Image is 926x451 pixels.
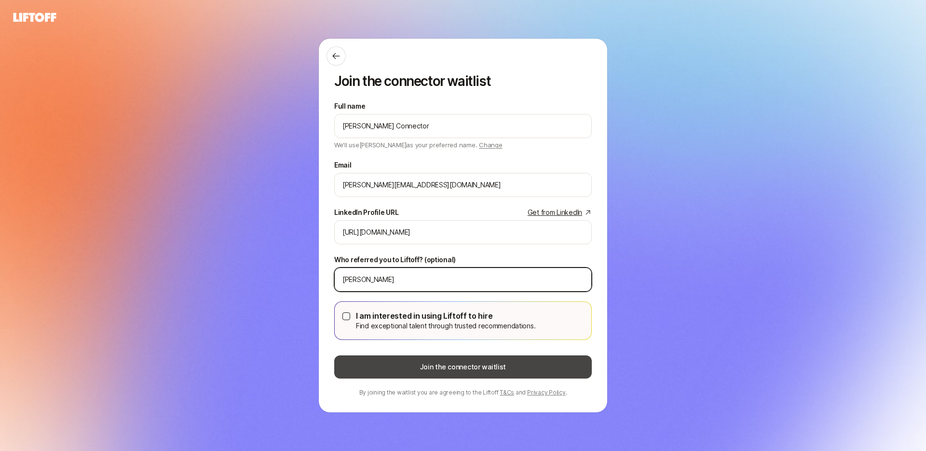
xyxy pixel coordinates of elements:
[356,310,535,322] p: I am interested in using Liftoff to hire
[334,207,398,218] div: LinkedIn Profile URL
[334,355,592,379] button: Join the connector waitlist
[527,389,566,396] a: Privacy Policy
[342,120,584,132] input: e.g. Melanie Perkins
[528,207,592,218] a: Get from LinkedIn
[334,100,365,112] label: Full name
[334,159,352,171] label: Email
[334,138,503,150] p: We'll use [PERSON_NAME] as your preferred name.
[342,312,350,320] button: I am interested in using Liftoff to hireFind exceptional talent through trusted recommendations.
[334,73,592,89] p: Join the connector waitlist
[342,226,584,238] input: e.g. https://www.linkedin.com/in/melanie-perkins
[342,274,584,285] input: e.g. David Carder
[334,254,456,266] label: Who referred you to Liftoff? (optional)
[342,179,584,191] input: e.g. melanie@liftoff.xyz
[500,389,514,396] a: T&Cs
[334,388,592,397] p: By joining the waitlist you are agreeing to the Liftoff and .
[479,141,502,149] span: Change
[356,320,535,332] p: Find exceptional talent through trusted recommendations.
